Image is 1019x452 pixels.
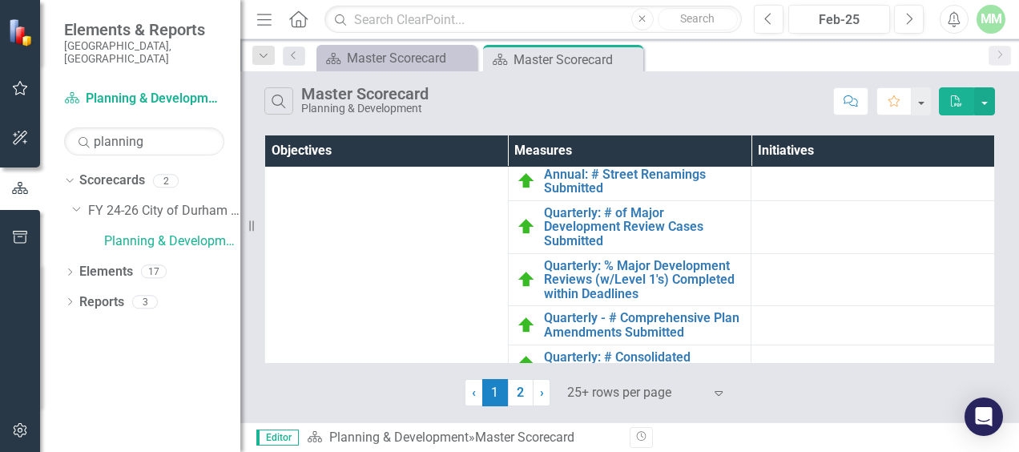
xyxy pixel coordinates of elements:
div: Master Scorecard [475,430,574,445]
div: Master Scorecard [347,48,473,68]
div: Feb-25 [794,10,884,30]
span: › [540,385,544,400]
div: » [307,429,618,447]
div: Planning & Development [301,103,429,115]
a: Quarterly: % Major Development Reviews (w/Level 1's) Completed within Deadlines [544,259,743,301]
a: Planning & Development [329,430,469,445]
a: Planning & Development [64,90,224,108]
img: On Target [517,316,536,335]
img: On Target [517,217,536,236]
a: Reports [79,293,124,312]
td: Double-Click to Edit Right Click for Context Menu [508,200,751,253]
td: Double-Click to Edit Right Click for Context Menu [508,253,751,306]
input: Search ClearPoint... [324,6,742,34]
img: On Target [517,270,536,289]
a: Quarterly: # Consolidated Annexation Petitions Submitted [544,350,743,378]
div: 17 [141,265,167,279]
a: Planning & Development [104,232,240,251]
a: 2 [508,379,534,406]
input: Search Below... [64,127,224,155]
span: Search [680,12,715,25]
img: On Target [517,172,536,191]
span: Elements & Reports [64,20,224,39]
td: Double-Click to Edit Right Click for Context Menu [508,345,751,383]
small: [GEOGRAPHIC_DATA], [GEOGRAPHIC_DATA] [64,39,224,66]
div: Master Scorecard [514,50,639,70]
a: Quarterly: # of Major Development Review Cases Submitted [544,206,743,248]
a: Quarterly - # Comprehensive Plan Amendments Submitted [544,311,743,339]
div: 2 [153,174,179,188]
button: MM [977,5,1005,34]
div: Master Scorecard [301,85,429,103]
a: Scorecards [79,172,145,190]
a: Elements [79,263,133,281]
div: Open Intercom Messenger [965,398,1003,436]
a: FY 24-26 City of Durham Strategic Plan [88,202,240,220]
button: Feb-25 [788,5,890,34]
span: 1 [482,379,508,406]
span: Editor [256,430,299,446]
td: Double-Click to Edit Right Click for Context Menu [508,162,751,200]
img: ClearPoint Strategy [8,18,36,46]
a: Annual: # Street Renamings Submitted [544,167,743,196]
a: Master Scorecard [320,48,473,68]
button: Search [658,8,738,30]
div: 3 [132,295,158,309]
td: Double-Click to Edit Right Click for Context Menu [508,306,751,345]
span: ‹ [472,385,476,400]
img: On Target [517,354,536,373]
